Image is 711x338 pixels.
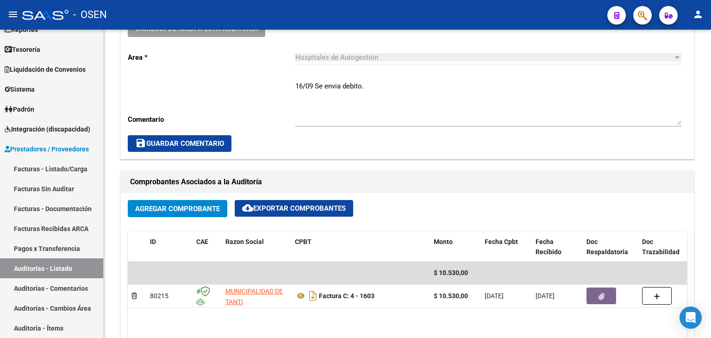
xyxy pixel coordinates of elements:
span: Agregar Comprobante [135,205,220,213]
span: Doc Trazabilidad [642,238,680,256]
span: CPBT [295,238,312,245]
span: Liquidación de Convenios [5,64,86,75]
p: Area * [128,52,295,63]
div: Open Intercom Messenger [680,307,702,329]
span: $ 10.530,00 [434,269,468,276]
datatable-header-cell: Doc Trazabilidad [638,232,694,263]
span: ID [150,238,156,245]
span: Integración (discapacidad) [5,124,90,134]
span: - OSEN [73,5,107,25]
span: Fecha Recibido [536,238,561,256]
datatable-header-cell: Monto [430,232,481,263]
datatable-header-cell: CAE [193,232,222,263]
strong: $ 10.530,00 [434,292,468,300]
mat-icon: menu [7,9,19,20]
span: Razon Social [225,238,264,245]
button: Guardar Comentario [128,135,231,152]
span: Fecha Cpbt [485,238,518,245]
datatable-header-cell: Razon Social [222,232,291,263]
span: Hospitales de Autogestión [295,53,378,62]
datatable-header-cell: ID [146,232,193,263]
span: Doc Respaldatoria [586,238,628,256]
span: CAE [196,238,208,245]
mat-icon: person [692,9,704,20]
datatable-header-cell: Doc Respaldatoria [583,232,638,263]
span: Exportar Comprobantes [242,204,346,213]
button: Agregar Comprobante [128,200,227,217]
span: Tesorería [5,44,40,55]
mat-icon: cloud_download [242,202,253,213]
span: Monto [434,238,453,245]
datatable-header-cell: CPBT [291,232,430,263]
p: Comentario [128,114,295,125]
span: Guardar Comentario [135,139,224,148]
span: Padrón [5,104,34,114]
span: [DATE] [485,292,504,300]
span: Sistema [5,84,35,94]
datatable-header-cell: Fecha Cpbt [481,232,532,263]
datatable-header-cell: Fecha Recibido [532,232,583,263]
h1: Comprobantes Asociados a la Auditoría [130,175,685,189]
strong: Factura C: 4 - 1603 [319,292,374,300]
span: [DATE] [536,292,555,300]
mat-icon: save [135,138,146,149]
span: MUNICIPALIDAD DE TANTI [225,288,283,306]
span: Prestadores / Proveedores [5,144,89,154]
button: Exportar Comprobantes [235,200,353,217]
span: 80215 [150,292,168,300]
i: Descargar documento [307,288,319,303]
